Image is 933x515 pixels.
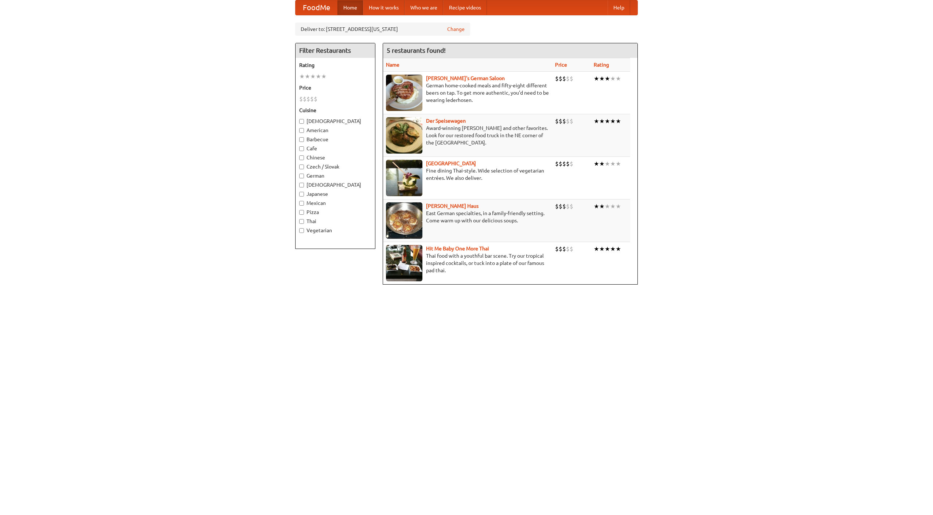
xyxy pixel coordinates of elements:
a: How it works [363,0,405,15]
li: $ [570,75,573,83]
a: Name [386,62,399,68]
input: Czech / Slovak [299,165,304,169]
li: $ [570,245,573,253]
li: $ [314,95,317,103]
li: $ [566,75,570,83]
label: Mexican [299,199,371,207]
label: [DEMOGRAPHIC_DATA] [299,118,371,125]
li: $ [562,160,566,168]
li: ★ [594,160,599,168]
li: $ [555,75,559,83]
label: Cafe [299,145,371,152]
li: $ [559,75,562,83]
a: [PERSON_NAME]'s German Saloon [426,75,505,81]
li: ★ [594,202,599,210]
li: $ [303,95,307,103]
h4: Filter Restaurants [296,43,375,58]
li: ★ [610,245,616,253]
li: $ [559,160,562,168]
li: ★ [305,72,310,80]
a: Der Speisewagen [426,118,466,124]
input: Mexican [299,201,304,206]
li: ★ [605,117,610,125]
li: ★ [599,75,605,83]
li: ★ [610,160,616,168]
li: ★ [616,160,621,168]
img: esthers.jpg [386,75,422,111]
a: [GEOGRAPHIC_DATA] [426,161,476,166]
label: [DEMOGRAPHIC_DATA] [299,181,371,189]
li: ★ [599,160,605,168]
li: $ [555,160,559,168]
div: Deliver to: [STREET_ADDRESS][US_STATE] [295,23,470,36]
p: Thai food with a youthful bar scene. Try our tropical inspired cocktails, or tuck into a plate of... [386,252,549,274]
img: kohlhaus.jpg [386,202,422,239]
p: Fine dining Thai-style. Wide selection of vegetarian entrées. We also deliver. [386,167,549,182]
label: Chinese [299,154,371,161]
li: ★ [605,75,610,83]
li: ★ [599,117,605,125]
label: Pizza [299,209,371,216]
li: ★ [610,75,616,83]
li: $ [555,202,559,210]
p: Award-winning [PERSON_NAME] and other favorites. Look for our restored food truck in the NE corne... [386,124,549,146]
input: Chinese [299,155,304,160]
a: Who we are [405,0,443,15]
p: German home-cooked meals and fifty-eight different beers on tap. To get more authentic, you'd nee... [386,82,549,104]
li: ★ [616,245,621,253]
li: ★ [605,202,610,210]
label: German [299,172,371,179]
li: $ [562,75,566,83]
label: Barbecue [299,136,371,143]
li: $ [310,95,314,103]
li: ★ [310,72,316,80]
li: ★ [605,245,610,253]
li: ★ [599,245,605,253]
a: [PERSON_NAME] Haus [426,203,479,209]
label: Thai [299,218,371,225]
li: $ [562,117,566,125]
p: East German specialties, in a family-friendly setting. Come warm up with our delicious soups. [386,210,549,224]
input: Thai [299,219,304,224]
li: ★ [594,245,599,253]
a: Change [447,25,465,33]
li: $ [559,245,562,253]
li: $ [562,202,566,210]
input: [DEMOGRAPHIC_DATA] [299,119,304,124]
li: $ [299,95,303,103]
li: $ [566,160,570,168]
label: Japanese [299,190,371,198]
label: Vegetarian [299,227,371,234]
li: $ [570,160,573,168]
li: ★ [594,75,599,83]
li: ★ [616,202,621,210]
li: $ [307,95,310,103]
label: American [299,127,371,134]
li: $ [559,202,562,210]
ng-pluralize: 5 restaurants found! [387,47,446,54]
img: babythai.jpg [386,245,422,281]
li: ★ [316,72,321,80]
li: $ [555,245,559,253]
input: Pizza [299,210,304,215]
input: Barbecue [299,137,304,142]
a: Price [555,62,567,68]
li: $ [562,245,566,253]
input: American [299,128,304,133]
li: ★ [321,72,327,80]
a: FoodMe [296,0,337,15]
li: $ [555,117,559,125]
input: [DEMOGRAPHIC_DATA] [299,183,304,187]
li: $ [570,117,573,125]
label: Czech / Slovak [299,163,371,170]
h5: Price [299,84,371,91]
li: ★ [605,160,610,168]
input: Vegetarian [299,228,304,233]
b: Hit Me Baby One More Thai [426,246,489,251]
li: ★ [594,117,599,125]
li: $ [566,202,570,210]
li: ★ [616,75,621,83]
li: $ [566,245,570,253]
